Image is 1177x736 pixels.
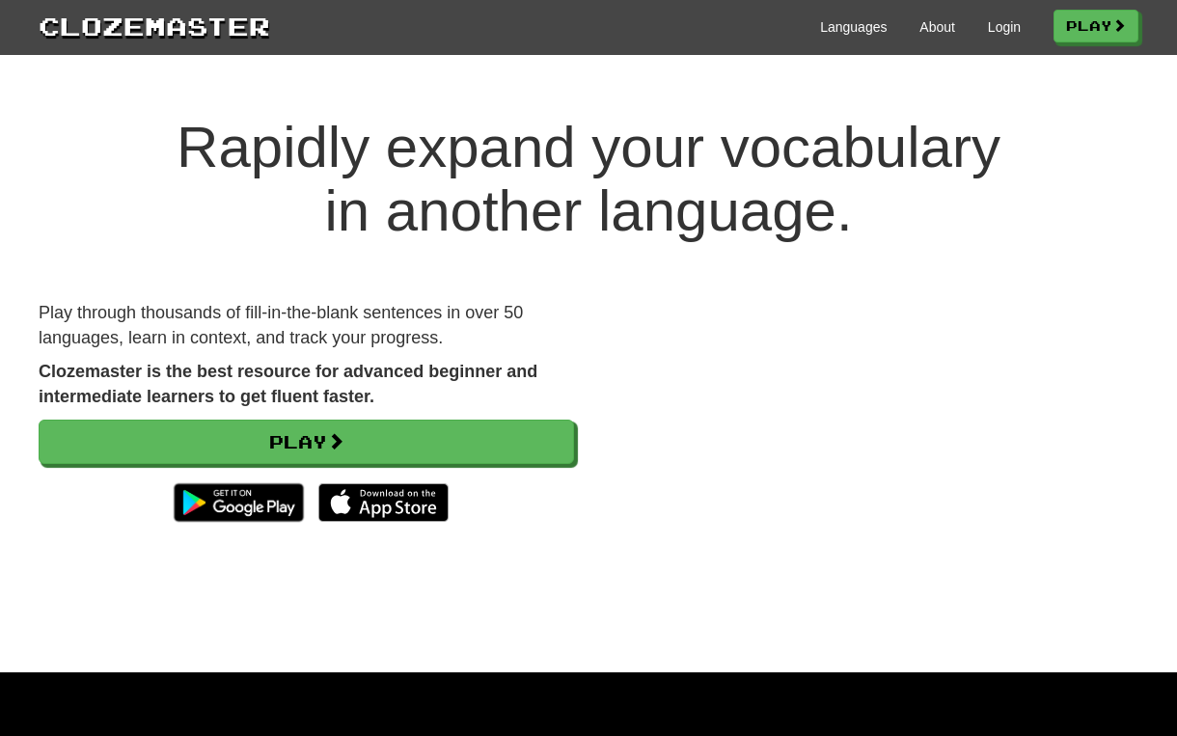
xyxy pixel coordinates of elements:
a: Languages [820,17,887,37]
img: Download_on_the_App_Store_Badge_US-UK_135x40-25178aeef6eb6b83b96f5f2d004eda3bffbb37122de64afbaef7... [318,483,449,522]
p: Play through thousands of fill-in-the-blank sentences in over 50 languages, learn in context, and... [39,301,574,350]
img: Get it on Google Play [164,474,314,532]
a: Play [39,420,574,464]
a: Login [988,17,1021,37]
a: Play [1054,10,1138,42]
a: Clozemaster [39,8,270,43]
strong: Clozemaster is the best resource for advanced beginner and intermediate learners to get fluent fa... [39,362,537,406]
a: About [919,17,955,37]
